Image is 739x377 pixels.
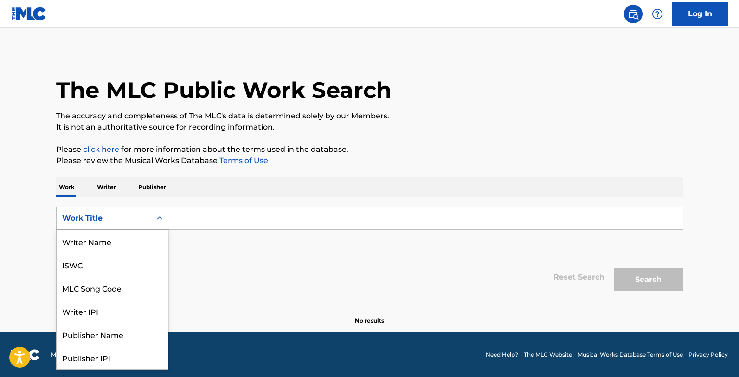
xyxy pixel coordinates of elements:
[57,230,168,253] div: Writer Name
[648,5,667,23] div: Help
[628,8,639,19] img: search
[672,2,728,26] a: Log In
[56,122,683,133] p: It is not an authoritative source for recording information.
[578,351,683,359] a: Musical Works Database Terms of Use
[355,305,384,325] p: No results
[486,351,518,359] a: Need Help?
[56,76,392,104] h1: The MLC Public Work Search
[56,207,683,296] form: Search Form
[51,351,159,359] span: Mechanical Licensing Collective © 2025
[524,351,572,359] a: The MLC Website
[56,144,683,155] p: Please for more information about the terms used in the database.
[94,177,119,197] p: Writer
[56,177,77,197] p: Work
[57,346,168,369] div: Publisher IPI
[57,323,168,346] div: Publisher Name
[57,276,168,299] div: MLC Song Code
[57,253,168,276] div: ISWC
[688,351,728,359] a: Privacy Policy
[56,110,683,122] p: The accuracy and completeness of The MLC's data is determined solely by our Members.
[56,155,683,166] p: Please review the Musical Works Database
[218,156,268,165] a: Terms of Use
[624,5,643,23] a: Public Search
[135,177,169,197] p: Publisher
[62,213,146,224] div: Work Title
[652,8,663,19] img: help
[11,349,40,360] img: logo
[693,332,739,377] iframe: Chat Widget
[11,7,47,20] img: MLC Logo
[83,145,119,154] a: click here
[57,299,168,323] div: Writer IPI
